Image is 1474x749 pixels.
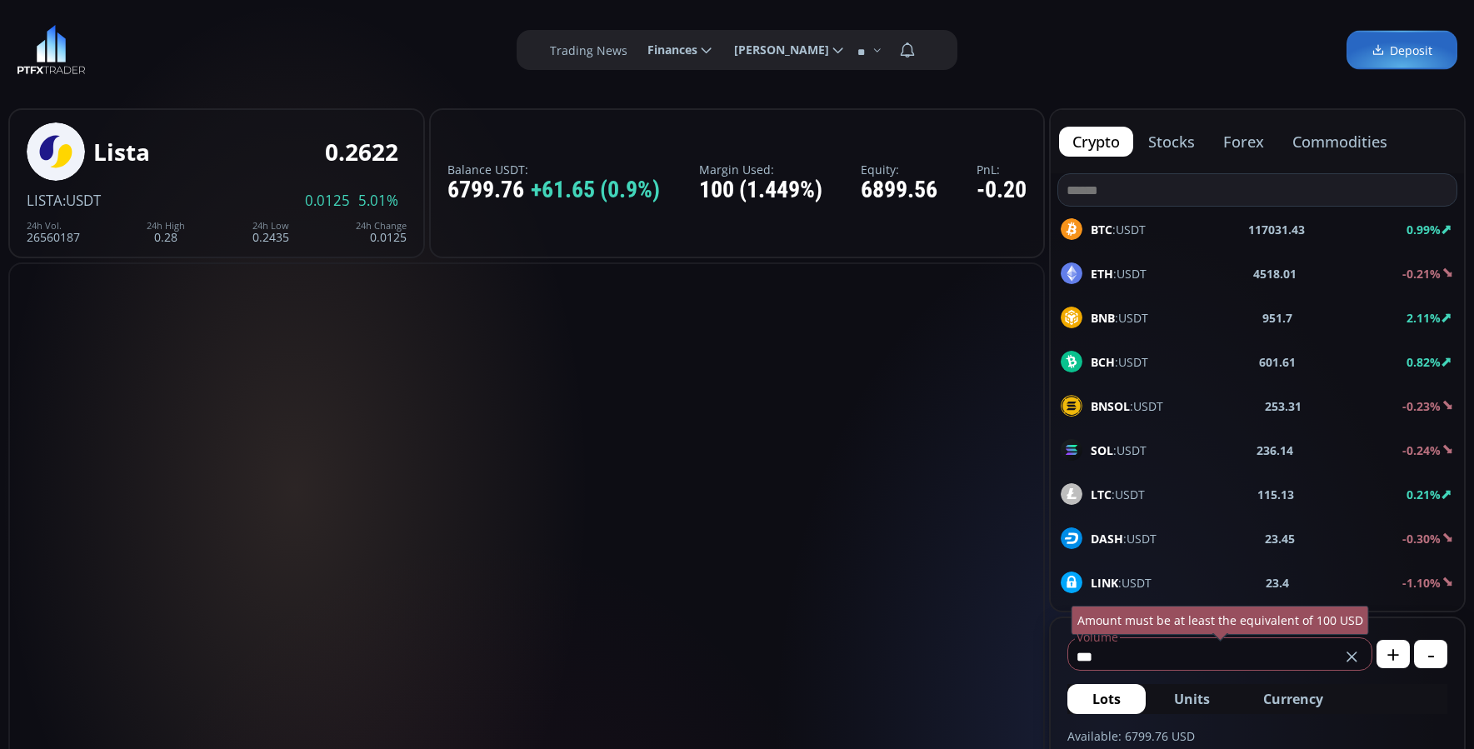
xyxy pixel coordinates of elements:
[147,221,185,243] div: 0.28
[305,193,350,208] span: 0.0125
[1262,309,1292,327] b: 951.7
[1092,689,1121,709] span: Lots
[358,193,398,208] span: 5.01%
[1174,689,1210,709] span: Units
[27,221,80,243] div: 26560187
[1091,398,1130,414] b: BNSOL
[1091,265,1147,282] span: :USDT
[1414,640,1447,668] button: -
[1248,221,1305,238] b: 117031.43
[699,177,822,203] div: 100 (1.449%)
[252,221,289,231] div: 24h Low
[1091,310,1115,326] b: BNB
[1091,309,1148,327] span: :USDT
[1407,354,1441,370] b: 0.82%
[1067,727,1447,745] label: Available: 6799.76 USD
[636,33,697,67] span: Finances
[722,33,829,67] span: [PERSON_NAME]
[1407,222,1441,237] b: 0.99%
[1091,397,1163,415] span: :USDT
[1266,574,1289,592] b: 23.4
[977,163,1027,176] label: PnL:
[447,163,660,176] label: Balance USDT:
[1091,442,1147,459] span: :USDT
[1091,486,1145,503] span: :USDT
[27,191,62,210] span: LISTA
[1402,398,1441,414] b: -0.23%
[550,42,627,59] label: Trading News
[1059,127,1133,157] button: crypto
[1091,574,1152,592] span: :USDT
[147,221,185,231] div: 24h High
[1402,531,1441,547] b: -0.30%
[1259,353,1296,371] b: 601.61
[1210,127,1277,157] button: forex
[1091,442,1113,458] b: SOL
[861,177,937,203] div: 6899.56
[1257,486,1294,503] b: 115.13
[1407,487,1441,502] b: 0.21%
[1091,222,1112,237] b: BTC
[1091,487,1112,502] b: LTC
[1265,397,1302,415] b: 253.31
[1091,530,1157,547] span: :USDT
[325,139,398,165] div: 0.2622
[1257,442,1293,459] b: 236.14
[531,177,660,203] span: +61.65 (0.9%)
[1377,640,1410,668] button: +
[17,25,86,75] img: LOGO
[447,177,660,203] div: 6799.76
[1402,575,1441,591] b: -1.10%
[356,221,407,243] div: 0.0125
[1263,689,1323,709] span: Currency
[1253,265,1297,282] b: 4518.01
[1372,42,1432,59] span: Deposit
[861,163,937,176] label: Equity:
[1072,606,1369,635] div: Amount must be at least the equivalent of 100 USD
[1238,684,1348,714] button: Currency
[1402,266,1441,282] b: -0.21%
[977,177,1027,203] div: -0.20
[1091,531,1123,547] b: DASH
[1067,684,1146,714] button: Lots
[1091,354,1115,370] b: BCH
[1091,575,1118,591] b: LINK
[27,221,80,231] div: 24h Vol.
[1265,530,1295,547] b: 23.45
[1091,266,1113,282] b: ETH
[93,139,150,165] div: Lista
[356,221,407,231] div: 24h Change
[252,221,289,243] div: 0.2435
[699,163,822,176] label: Margin Used:
[1135,127,1208,157] button: stocks
[1407,310,1441,326] b: 2.11%
[1091,353,1148,371] span: :USDT
[62,191,101,210] span: :USDT
[1347,31,1457,70] a: Deposit
[1402,442,1441,458] b: -0.24%
[1279,127,1401,157] button: commodities
[1149,684,1235,714] button: Units
[1091,221,1146,238] span: :USDT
